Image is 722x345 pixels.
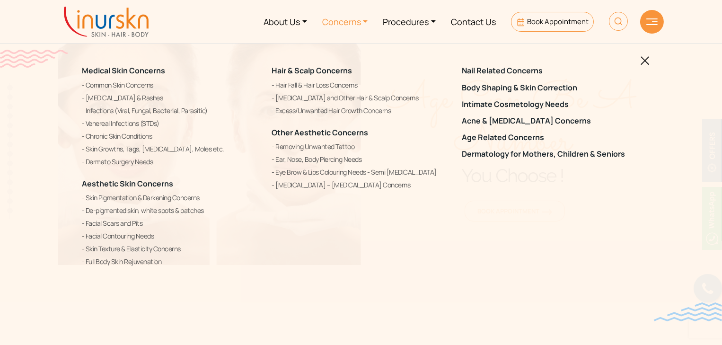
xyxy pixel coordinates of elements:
a: About Us [256,4,315,39]
span: Book Appointment [527,17,589,27]
a: Facial Contouring Needs [82,230,260,241]
img: blackclosed [641,56,650,65]
a: Excess/Unwanted Hair Growth Concerns [272,105,450,116]
a: Aesthetic Skin Concerns [82,178,173,188]
a: Eye Brow & Lips Colouring Needs - Semi [MEDICAL_DATA] [272,166,450,177]
img: hamLine.svg [646,18,658,25]
a: Contact Us [443,4,503,39]
a: Dermatology for Mothers, Children & Seniors [462,150,640,159]
a: Acne & [MEDICAL_DATA] Concerns [462,116,640,125]
a: [MEDICAL_DATA] – [MEDICAL_DATA] Concerns [272,179,450,190]
img: inurskn-logo [64,7,149,37]
a: [MEDICAL_DATA] & Rashes [82,92,260,103]
a: Dermato Surgery Needs [82,156,260,167]
a: Skin Growths, Tags, [MEDICAL_DATA], Moles etc. [82,143,260,154]
a: Ear, Nose, Body Piercing Needs [272,153,450,165]
a: Intimate Cosmetology Needs [462,99,640,108]
a: [MEDICAL_DATA] and Other Hair & Scalp Concerns [272,92,450,103]
a: Hair Fall & Hair Loss Concerns [272,79,450,90]
img: HeaderSearch [609,12,628,31]
a: Skin Texture & Elasticity Concerns [82,243,260,254]
a: Age Related Concerns [462,133,640,142]
a: Chronic Skin Conditions [82,130,260,142]
a: Removing Unwanted Tattoo [272,141,450,152]
a: Venereal Infections (STDs) [82,117,260,129]
a: Book Appointment [511,12,594,32]
a: Hair & Scalp Concerns [272,65,352,76]
a: Concerns [315,4,376,39]
img: bluewave [654,302,722,321]
a: Medical Skin Concerns [82,65,165,76]
a: Infections (Viral, Fungal, Bacterial, Parasitic) [82,105,260,116]
a: Full Body Skin Rejuvenation [82,256,260,267]
a: Facial Scars and Pits [82,217,260,229]
a: De-pigmented skin, white spots & patches [82,204,260,216]
a: Other Aesthetic Concerns [272,127,368,137]
a: Body Shaping & Skin Correction [462,83,640,92]
a: Procedures [375,4,443,39]
a: Common Skin Concerns [82,79,260,90]
a: Skin Pigmentation & Darkening Concerns [82,192,260,203]
a: Nail Related Concerns [462,66,640,75]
